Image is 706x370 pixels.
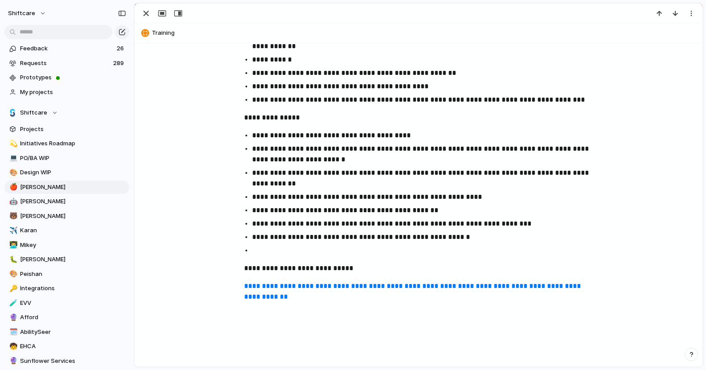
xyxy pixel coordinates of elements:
button: shiftcare [4,6,51,21]
span: Karan [20,226,126,235]
div: 🤖 [9,197,16,207]
a: 🧪EVV [4,296,129,310]
a: 🤖[PERSON_NAME] [4,195,129,208]
a: 🗓️AbilitySeer [4,325,129,339]
a: 💻PO/BA WIP [4,152,129,165]
div: 💫 [9,139,16,149]
button: 🗓️ [8,328,17,337]
span: AbilitySeer [20,328,126,337]
span: Integrations [20,284,126,293]
span: Feedback [20,44,114,53]
span: Projects [20,125,126,134]
span: Training [152,29,698,37]
button: Shiftcare [4,106,129,119]
div: 🐻 [9,211,16,221]
a: 🐻[PERSON_NAME] [4,210,129,223]
div: 💻 [9,153,16,163]
span: Peishan [20,270,126,279]
button: 🐻 [8,212,17,221]
a: 🍎[PERSON_NAME] [4,181,129,194]
a: Projects [4,123,129,136]
a: 🎨Design WIP [4,166,129,179]
span: Sunflower Services [20,357,126,366]
span: EVV [20,299,126,308]
button: 🔮 [8,313,17,322]
a: 🔮Afford [4,311,129,324]
button: 💫 [8,139,17,148]
a: 🎨Peishan [4,267,129,281]
button: 🧒 [8,342,17,351]
span: Afford [20,313,126,322]
div: 🎨 [9,168,16,178]
div: 🧒 [9,341,16,352]
span: My projects [20,88,126,97]
div: 🐛 [9,255,16,265]
div: ✈️ [9,226,16,236]
a: My projects [4,86,129,99]
a: 🧒EHCA [4,340,129,353]
button: 🎨 [8,168,17,177]
span: Initiatives Roadmap [20,139,126,148]
button: 🎨 [8,270,17,279]
span: [PERSON_NAME] [20,197,126,206]
a: ✈️Karan [4,224,129,237]
span: [PERSON_NAME] [20,212,126,221]
span: PO/BA WIP [20,154,126,163]
button: 💻 [8,154,17,163]
button: 🤖 [8,197,17,206]
span: [PERSON_NAME] [20,183,126,192]
button: 👨‍💻 [8,241,17,250]
a: Feedback26 [4,42,129,55]
a: 🐛[PERSON_NAME] [4,253,129,266]
button: 🔮 [8,357,17,366]
span: Prototypes [20,73,126,82]
button: 🐛 [8,255,17,264]
span: Shiftcare [20,108,47,117]
span: Requests [20,59,110,68]
div: 🔮 [9,356,16,366]
button: 🔑 [8,284,17,293]
a: Prototypes [4,71,129,84]
button: 🍎 [8,183,17,192]
div: 🔮 [9,312,16,323]
button: Training [139,26,698,40]
div: 🗓️ [9,327,16,337]
div: 🔑 [9,284,16,294]
a: 💫Initiatives Roadmap [4,137,129,150]
button: 🧪 [8,299,17,308]
a: 👨‍💻Mikey [4,238,129,252]
div: 👨‍💻 [9,240,16,250]
span: Mikey [20,241,126,250]
span: [PERSON_NAME] [20,255,126,264]
span: 289 [113,59,126,68]
span: 26 [117,44,126,53]
div: 🍎 [9,182,16,192]
a: 🔮Sunflower Services [4,354,129,368]
span: Design WIP [20,168,126,177]
button: ✈️ [8,226,17,235]
a: Requests289 [4,57,129,70]
span: shiftcare [8,9,35,18]
div: 🧪 [9,298,16,308]
div: 🎨 [9,269,16,279]
a: 🔑Integrations [4,282,129,295]
span: EHCA [20,342,126,351]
